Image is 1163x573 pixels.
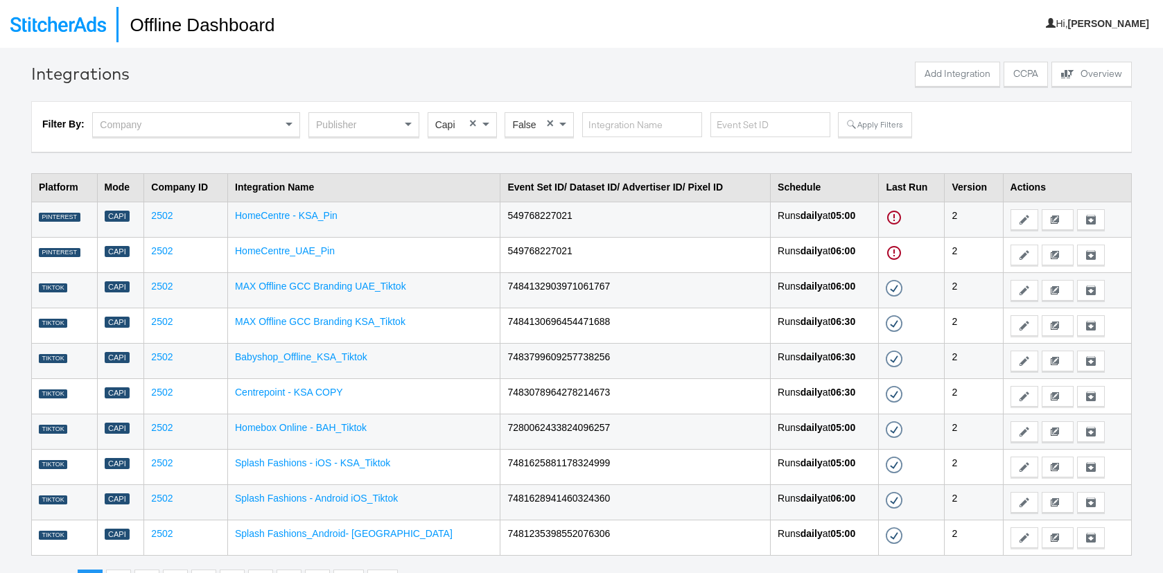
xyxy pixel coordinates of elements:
a: Add Integration [915,62,1000,90]
a: 2502 [151,387,173,398]
td: 2 [945,272,1003,308]
button: CCPA [1004,62,1048,87]
th: Actions [1003,173,1131,202]
div: TIKTOK [39,495,67,505]
a: 2502 [151,528,173,539]
button: Add Integration [915,62,1000,87]
strong: daily [801,281,823,292]
h1: Offline Dashboard [116,7,274,42]
div: Publisher [309,113,419,136]
div: Company [93,113,299,136]
div: Capi [105,387,130,399]
button: Overview [1051,62,1132,87]
b: [PERSON_NAME] [1068,18,1149,29]
td: 2 [945,520,1003,555]
span: False [512,119,536,130]
img: StitcherAds [10,17,106,32]
a: 2502 [151,245,173,256]
strong: daily [801,422,823,433]
a: MAX Offline GCC Branding KSA_Tiktok [235,316,405,327]
div: TIKTOK [39,389,67,399]
td: 7483799609257738256 [500,343,771,378]
strong: daily [801,387,823,398]
div: Capi [105,458,130,470]
span: Clear value [544,113,556,136]
a: HomeCentre_UAE_Pin [235,245,335,256]
span: Capi [435,119,455,130]
strong: 06:30 [830,351,855,362]
strong: 06:00 [830,493,855,504]
a: CCPA [1004,62,1048,90]
div: Capi [105,281,130,293]
td: 2 [945,449,1003,484]
td: 549768227021 [500,202,771,237]
a: MAX Offline GCC Branding UAE_Tiktok [235,281,406,292]
a: 2502 [151,316,173,327]
button: Apply Filters [838,112,911,137]
a: 2502 [151,457,173,468]
a: 2502 [151,351,173,362]
strong: 06:30 [830,316,855,327]
strong: daily [801,245,823,256]
td: 2 [945,308,1003,343]
td: Runs at [771,378,879,414]
div: Capi [105,246,130,258]
strong: Filter By: [42,118,85,130]
strong: 06:30 [830,387,855,398]
td: Runs at [771,237,879,272]
td: 7484130696454471688 [500,308,771,343]
strong: daily [801,493,823,504]
td: Runs at [771,449,879,484]
div: TIKTOK [39,531,67,540]
strong: 06:00 [830,245,855,256]
a: Splash Fashions - Android iOS_Tiktok [235,493,398,504]
td: 549768227021 [500,237,771,272]
strong: 06:00 [830,281,855,292]
td: 2 [945,414,1003,449]
div: TIKTOK [39,460,67,470]
strong: daily [801,316,823,327]
td: 7481628941460324360 [500,484,771,520]
div: TIKTOK [39,425,67,434]
td: Runs at [771,343,879,378]
a: Splash Fashions - iOS - KSA_Tiktok [235,457,390,468]
th: Integration Name [228,173,500,202]
div: Capi [105,423,130,434]
strong: 05:00 [830,457,855,468]
div: PINTEREST [39,213,80,222]
div: PINTEREST [39,248,80,258]
th: Schedule [771,173,879,202]
a: 2502 [151,493,173,504]
td: Runs at [771,272,879,308]
th: Last Run [879,173,945,202]
td: Runs at [771,414,879,449]
a: HomeCentre - KSA_Pin [235,210,338,221]
div: Capi [105,211,130,222]
div: Capi [105,317,130,328]
td: Runs at [771,520,879,555]
div: Capi [105,493,130,505]
th: Event Set ID/ Dataset ID/ Advertiser ID/ Pixel ID [500,173,771,202]
th: Platform [32,173,98,202]
a: 2502 [151,422,173,433]
td: 7280062433824096257 [500,414,771,449]
span: × [547,117,554,130]
td: Runs at [771,308,879,343]
td: Runs at [771,202,879,237]
strong: daily [801,457,823,468]
div: TIKTOK [39,319,67,328]
strong: daily [801,351,823,362]
td: 7481625881178324999 [500,449,771,484]
strong: 05:00 [830,528,855,539]
div: TIKTOK [39,283,67,293]
th: Version [945,173,1003,202]
th: Company ID [144,173,228,202]
strong: daily [801,528,823,539]
a: Centrepoint - KSA COPY [235,387,343,398]
a: Homebox Online - BAH_Tiktok [235,422,367,433]
strong: daily [801,210,823,221]
a: Babyshop_Offline_KSA_Tiktok [235,351,367,362]
td: 2 [945,202,1003,237]
a: 2502 [151,210,173,221]
td: 7481235398552076306 [500,520,771,555]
